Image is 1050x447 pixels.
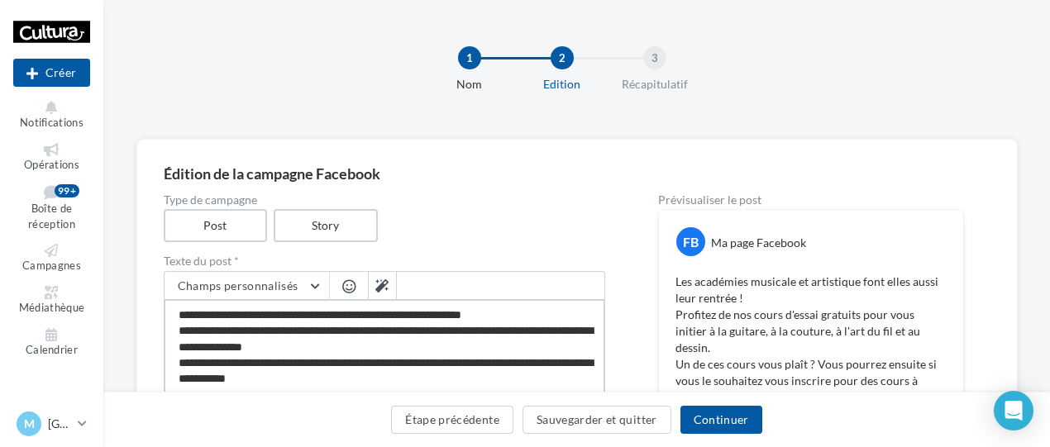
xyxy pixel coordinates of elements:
a: Campagnes [13,240,90,276]
button: Étape précédente [391,406,513,434]
span: Calendrier [26,343,78,356]
div: FB [676,227,705,256]
span: Campagnes [22,259,81,273]
div: Nom [417,76,523,93]
button: Champs personnalisés [165,272,329,300]
div: Récapitulatif [602,76,708,93]
a: Opérations [13,140,90,175]
div: Nouvelle campagne [13,59,90,87]
div: Edition [509,76,615,93]
div: 1 [458,46,481,69]
label: Post [164,209,268,242]
div: Édition de la campagne Facebook [164,166,990,181]
div: Ma page Facebook [711,235,806,251]
div: 2 [551,46,574,69]
p: Les académies musicale et artistique font elles aussi leur rentrée ! Profitez de nos cours d'essa... [675,273,947,406]
button: Créer [13,59,90,87]
div: Open Intercom Messenger [994,391,1033,430]
span: Opérations [24,158,79,171]
label: Texte du post * [164,255,605,267]
a: Boîte de réception99+ [13,181,90,234]
button: Continuer [680,406,762,434]
span: Notifications [20,116,84,129]
label: Story [274,209,378,242]
div: 3 [643,46,666,69]
span: Champs personnalisés [178,278,298,292]
span: Boîte de réception [28,202,75,231]
div: 99+ [55,184,79,197]
button: Sauvegarder et quitter [523,406,671,434]
a: M [GEOGRAPHIC_DATA] [13,408,90,440]
a: Médiathèque [13,283,90,318]
span: Médiathèque [19,301,85,314]
label: Type de campagne [164,194,605,206]
button: Notifications [13,97,90,133]
div: Prévisualiser le post [658,194,964,206]
p: [GEOGRAPHIC_DATA] [48,416,71,432]
a: Calendrier [13,325,90,360]
span: M [24,416,35,432]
